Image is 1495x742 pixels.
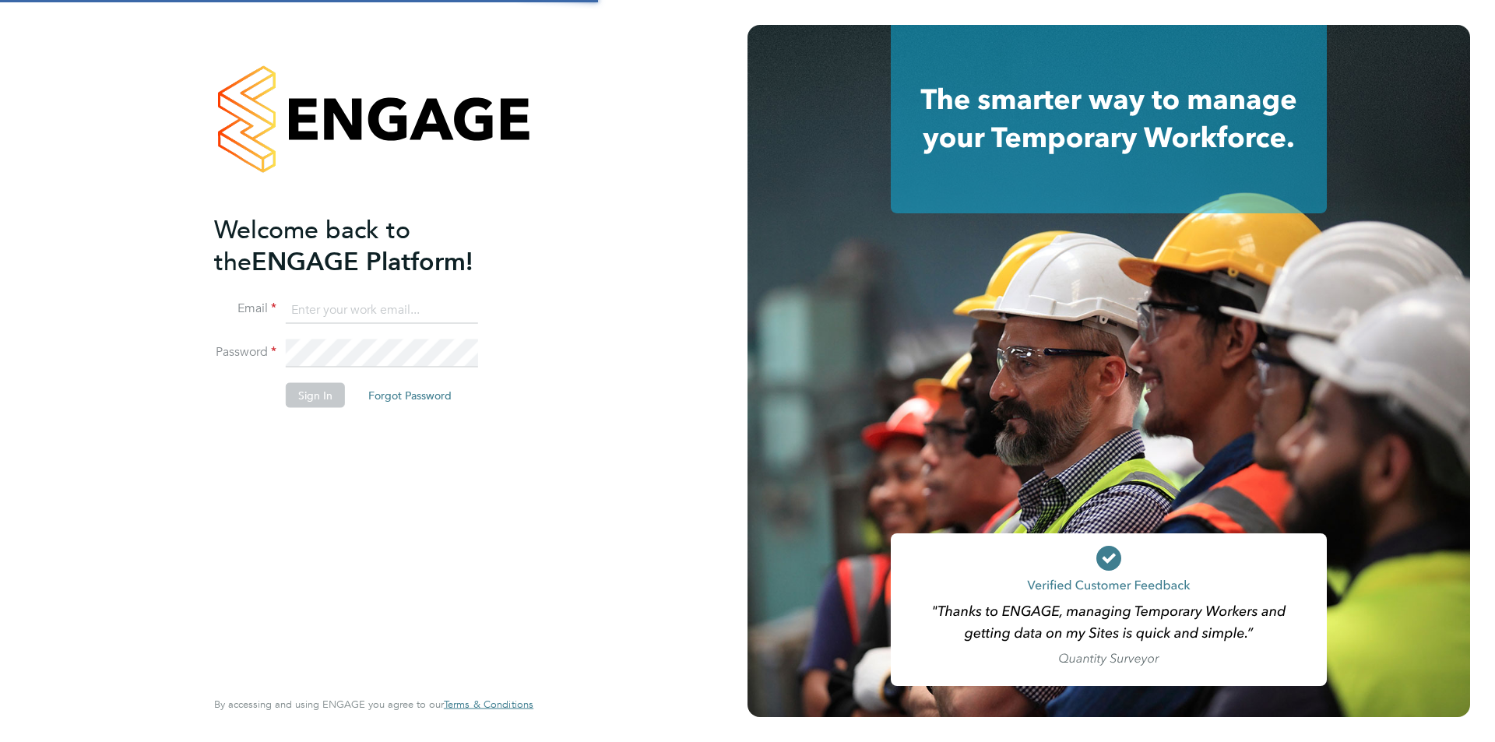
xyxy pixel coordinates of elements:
span: Welcome back to the [214,214,410,276]
button: Forgot Password [356,383,464,408]
label: Password [214,344,276,360]
label: Email [214,301,276,317]
input: Enter your work email... [286,296,478,324]
a: Terms & Conditions [444,698,533,711]
h2: ENGAGE Platform! [214,213,518,277]
span: By accessing and using ENGAGE you agree to our [214,698,533,711]
button: Sign In [286,383,345,408]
